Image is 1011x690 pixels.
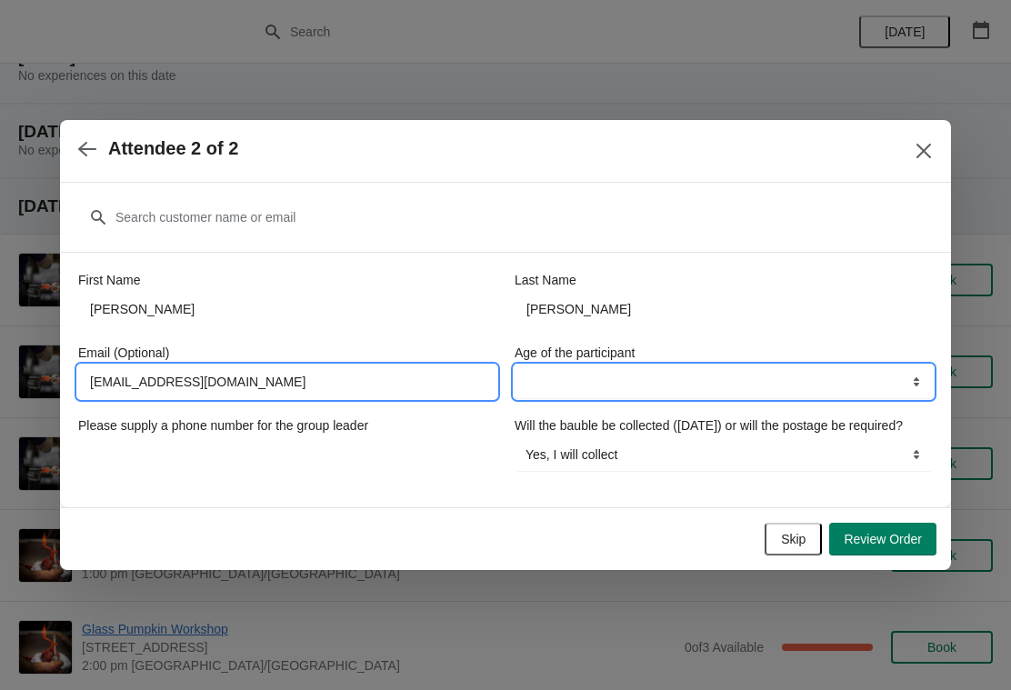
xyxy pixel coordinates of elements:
[108,138,238,159] h2: Attendee 2 of 2
[78,416,368,435] label: Please supply a phone number for the group leader
[78,293,496,325] input: John
[515,416,903,435] label: Will the bauble be collected ([DATE]) or will the postage be required?
[115,201,933,234] input: Search customer name or email
[829,523,936,555] button: Review Order
[781,532,806,546] span: Skip
[515,344,635,362] label: Age of the participant
[78,344,169,362] label: Email (Optional)
[515,271,576,289] label: Last Name
[515,293,933,325] input: Smith
[907,135,940,167] button: Close
[844,532,922,546] span: Review Order
[765,523,822,555] button: Skip
[78,271,140,289] label: First Name
[78,365,496,398] input: Enter your email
